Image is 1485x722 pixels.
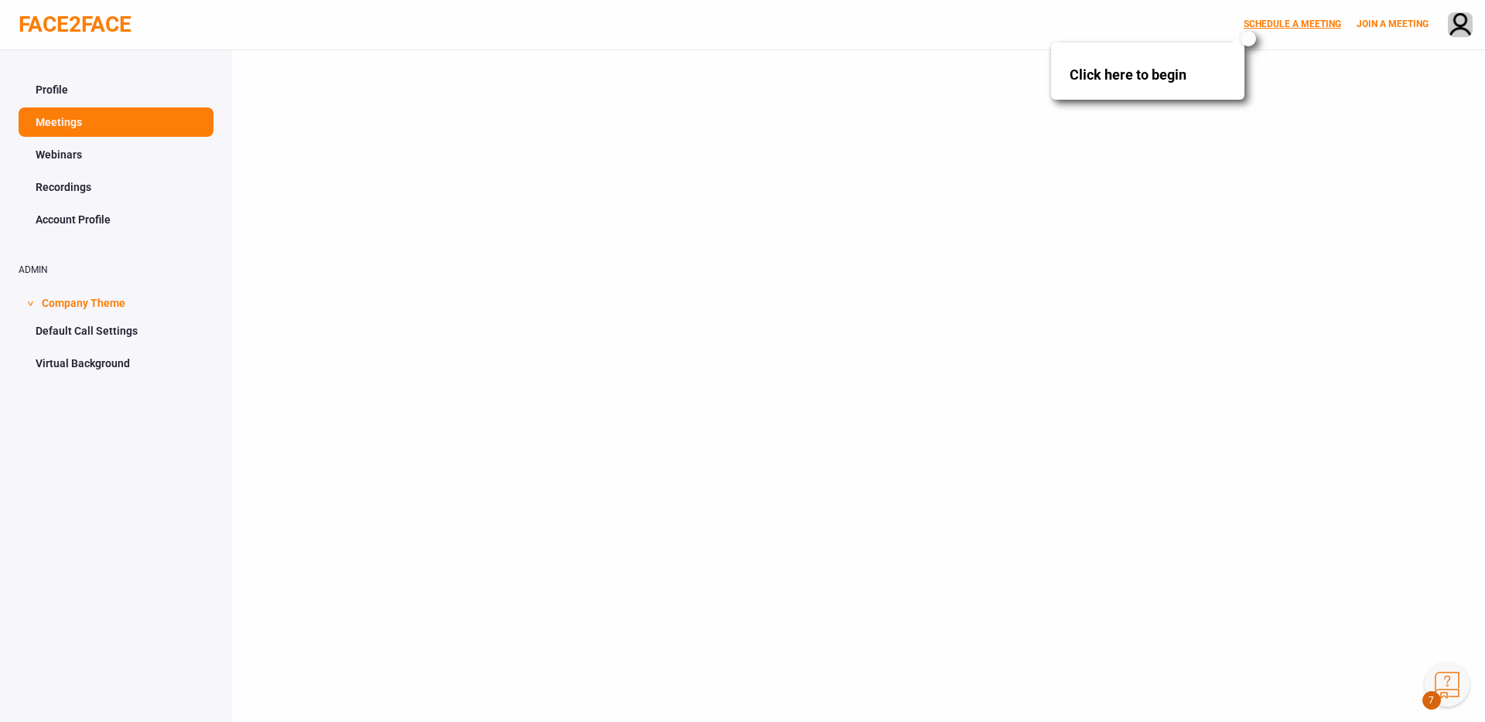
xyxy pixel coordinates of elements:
[19,75,213,104] a: Profile
[1244,19,1341,29] a: SCHEDULE A MEETING
[19,205,213,234] a: Account Profile
[6,6,226,21] div: ∑aåāБδ ⷺ
[19,316,213,346] a: Default Call Settings
[1357,19,1429,29] a: JOIN A MEETING
[42,287,125,316] span: Company Theme
[1449,13,1472,39] img: avatar.710606db.png
[1422,691,1441,710] span: 7
[19,349,213,378] a: Virtual Background
[6,21,226,36] div: ∑aåāБδ ⷺ
[19,172,213,202] a: Recordings
[19,12,131,37] a: FACE2FACE
[22,301,38,306] span: >
[19,140,213,169] a: Webinars
[1241,31,1256,46] div: close
[19,265,213,275] h2: ADMIN
[1070,66,1186,83] span: Click here to begin
[19,107,213,137] a: Meetings
[1425,662,1470,707] button: Knowledge Center Bot, also known as KC Bot is an onboarding assistant that allows you to see the ...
